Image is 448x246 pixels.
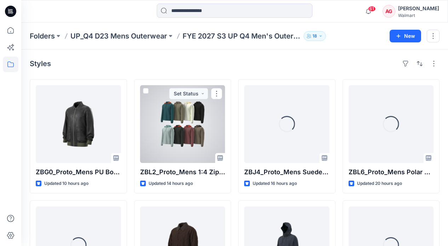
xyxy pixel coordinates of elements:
[357,180,402,187] p: Updated 20 hours ago
[398,13,439,18] div: Walmart
[30,31,55,41] a: Folders
[44,180,88,187] p: Updated 10 hours ago
[149,180,193,187] p: Updated 14 hours ago
[312,32,317,40] p: 18
[304,31,326,41] button: 18
[383,5,395,18] div: AG
[36,85,121,163] a: ZBG0_Proto_Mens PU Bomber Jacket
[70,31,167,41] a: UP_Q4 D23 Mens Outerwear
[390,30,421,42] button: New
[36,167,121,177] p: ZBG0_Proto_Mens PU Bomber Jacket
[253,180,297,187] p: Updated 16 hours ago
[244,167,329,177] p: ZBJ4_Proto_Mens Suede Like [PERSON_NAME] Jacket
[183,31,301,41] p: FYE 2027 S3 UP Q4 Men's Outerwear
[140,167,225,177] p: ZBL2_Proto_Mens 1:4 Zip Micropolar Fleece w: Roll In Hood
[368,6,376,12] span: 61
[30,59,51,68] h4: Styles
[349,167,434,177] p: ZBL6_Proto_Mens Polar Fleece Pant
[398,4,439,13] div: [PERSON_NAME]
[140,85,225,163] a: ZBL2_Proto_Mens 1:4 Zip Micropolar Fleece w: Roll In Hood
